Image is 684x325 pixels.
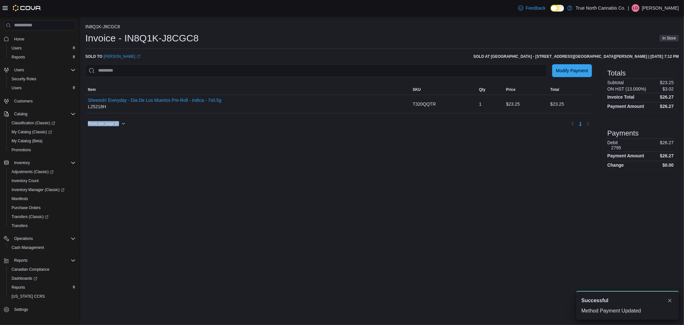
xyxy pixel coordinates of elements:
[12,285,25,290] span: Reports
[550,87,559,92] span: Total
[660,140,674,150] p: $26.27
[506,87,515,92] span: Price
[12,110,30,118] button: Catalog
[581,297,674,304] div: Notification
[642,4,679,12] p: [PERSON_NAME]
[6,167,78,176] a: Adjustments (Classic)
[6,292,78,301] button: [US_STATE] CCRS
[9,44,24,52] a: Users
[12,97,35,105] a: Customers
[12,138,43,144] span: My Catalog (Beta)
[607,104,644,109] h4: Payment Amount
[6,75,78,83] button: Security Roles
[12,306,30,313] a: Settings
[577,119,584,129] ul: Pagination for table: MemoryTable from EuiInMemoryTable
[12,97,76,105] span: Customers
[12,257,76,264] span: Reports
[607,153,644,158] h4: Payment Amount
[12,35,27,43] a: Home
[12,129,52,135] span: My Catalog (Classic)
[12,267,49,272] span: Canadian Compliance
[607,80,624,85] h6: Subtotal
[9,266,52,273] a: Canadian Compliance
[516,2,548,14] a: Feedback
[9,53,76,61] span: Reports
[9,137,76,145] span: My Catalog (Beta)
[548,84,592,95] button: Total
[584,120,592,127] button: Next page
[9,293,47,300] a: [US_STATE] CCRS
[9,266,76,273] span: Canadian Compliance
[503,98,548,110] div: $23.25
[12,235,36,242] button: Operations
[6,136,78,145] button: My Catalog (Beta)
[9,293,76,300] span: Washington CCRS
[9,213,76,221] span: Transfers (Classic)
[12,178,39,183] span: Inventory Count
[12,66,27,74] button: Users
[9,222,30,230] a: Transfers
[14,99,33,104] span: Customers
[1,234,78,243] button: Operations
[12,223,28,228] span: Transfers
[479,87,486,92] span: Qty
[88,121,119,126] span: Rows per page : 10
[12,110,76,118] span: Catalog
[9,204,43,212] a: Purchase Orders
[9,177,41,185] a: Inventory Count
[12,159,76,167] span: Inventory
[12,169,54,174] span: Adjustments (Classic)
[581,297,608,304] span: Successful
[576,4,625,12] p: True North Cannabis Co.
[611,145,621,150] h6: 2795
[12,294,45,299] span: [US_STATE] CCRS
[14,37,24,42] span: Home
[473,54,679,59] h6: Sold at [GEOGRAPHIC_DATA] - [STREET_ADDRESS][GEOGRAPHIC_DATA][PERSON_NAME] | [DATE] 7:12 PM
[6,265,78,274] button: Canadian Compliance
[88,98,221,110] div: L25218H
[477,98,503,110] div: 1
[9,137,45,145] a: My Catalog (Beta)
[85,24,679,31] nav: An example of EuiBreadcrumbs
[85,32,198,45] h1: Invoice - IN8Q1K-J8CGC8
[12,235,76,242] span: Operations
[12,46,21,51] span: Users
[9,275,40,282] a: Dashboards
[6,185,78,194] a: Inventory Manager (Classic)
[13,5,41,11] img: Cova
[660,104,674,109] h4: $26.27
[556,67,588,74] span: Modify Payment
[1,66,78,75] button: Users
[6,145,78,154] button: Promotions
[85,120,128,127] button: Rows per page:10
[9,186,76,194] span: Inventory Manager (Classic)
[552,64,592,77] button: Modify Payment
[9,213,51,221] a: Transfers (Classic)
[1,158,78,167] button: Inventory
[9,284,28,291] a: Reports
[9,204,76,212] span: Purchase Orders
[607,94,635,100] h4: Invoice Total
[12,196,28,201] span: Manifests
[14,67,24,73] span: Users
[413,87,421,92] span: SKU
[607,129,639,137] h3: Payments
[1,96,78,106] button: Customers
[660,153,674,158] h4: $26.27
[104,54,140,59] a: [PERSON_NAME]External link
[569,120,577,127] button: Previous page
[6,212,78,221] a: Transfers (Classic)
[14,111,27,117] span: Catalog
[1,34,78,44] button: Home
[6,83,78,92] button: Users
[12,76,36,82] span: Security Roles
[88,98,221,103] button: Sheeesh! Everyday - Dia De Los Muertos Pre-Roll - Indica - 7x0.5g
[663,162,674,168] h4: $0.00
[12,66,76,74] span: Users
[413,100,436,108] span: T320QQTR
[9,128,76,136] span: My Catalog (Classic)
[9,146,34,154] a: Promotions
[14,258,28,263] span: Reports
[6,243,78,252] button: Cash Management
